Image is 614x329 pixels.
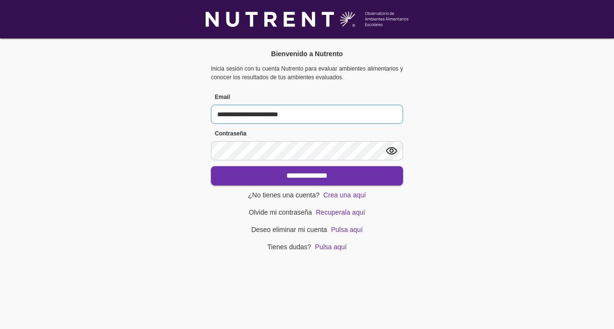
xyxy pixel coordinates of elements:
[315,244,347,250] a: Pulsa aquí
[249,207,312,218] span: Olvide mi contraseña
[316,209,365,216] a: Recuperala aquí
[271,49,343,59] h5: Bienvenido a Nutrento
[267,241,311,253] span: Tienes dudas?
[331,226,363,233] a: Pulsa aquí
[251,224,327,235] span: Deseo eliminar mi cuenta
[211,130,403,137] label: Contraseña
[248,189,319,201] span: ¿No tienes una cuenta?
[211,64,403,82] p: Inicia sesión con tu cuenta Nutrento para evaluar ambientes alimentarios y conocer los resultados...
[323,192,366,198] a: Crea una aquí
[211,93,403,101] label: Email
[386,145,397,157] img: eye-icon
